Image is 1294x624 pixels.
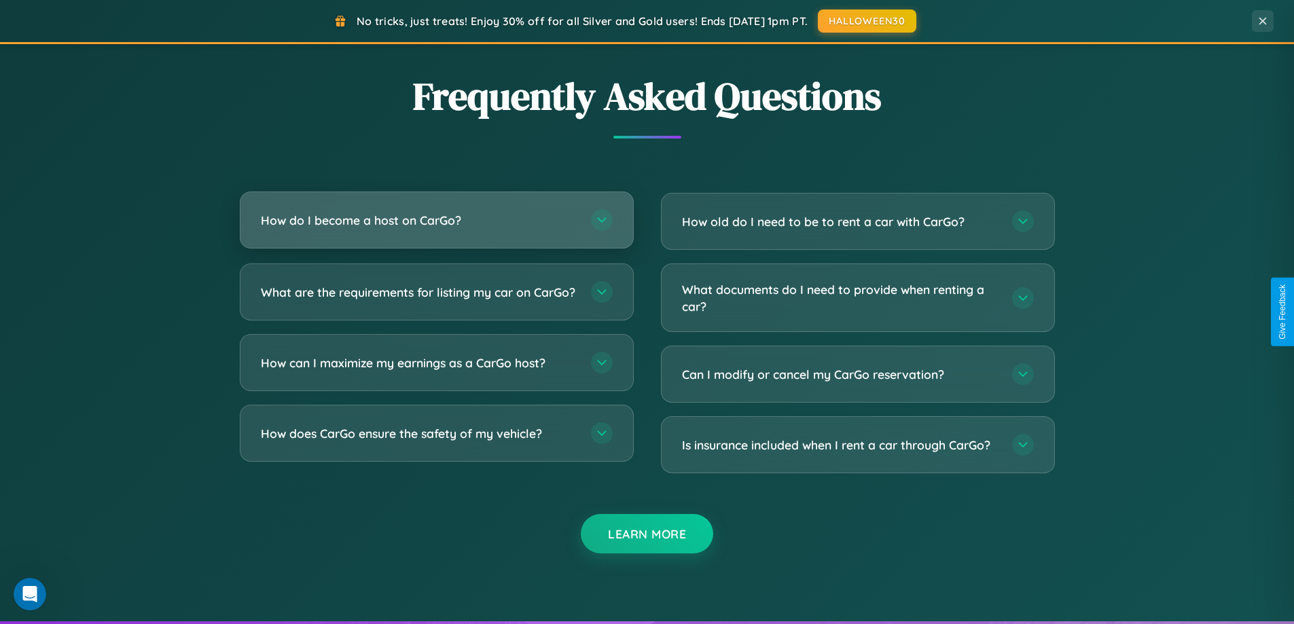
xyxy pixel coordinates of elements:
h3: What are the requirements for listing my car on CarGo? [261,284,577,301]
iframe: Intercom live chat [14,578,46,610]
h2: Frequently Asked Questions [240,70,1055,122]
div: Give Feedback [1278,285,1287,339]
h3: Is insurance included when I rent a car through CarGo? [682,437,999,454]
h3: How do I become a host on CarGo? [261,212,577,229]
h3: How old do I need to be to rent a car with CarGo? [682,213,999,230]
h3: Can I modify or cancel my CarGo reservation? [682,366,999,383]
button: Learn More [581,514,713,553]
span: No tricks, just treats! Enjoy 30% off for all Silver and Gold users! Ends [DATE] 1pm PT. [357,14,808,28]
h3: How can I maximize my earnings as a CarGo host? [261,354,577,371]
button: HALLOWEEN30 [818,10,916,33]
h3: What documents do I need to provide when renting a car? [682,281,999,314]
h3: How does CarGo ensure the safety of my vehicle? [261,425,577,442]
